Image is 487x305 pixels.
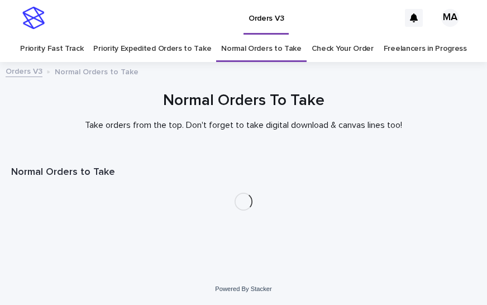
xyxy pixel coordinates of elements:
[312,36,374,62] a: Check Your Order
[20,36,83,62] a: Priority Fast Track
[6,64,42,77] a: Orders V3
[441,9,459,27] div: MA
[55,65,139,77] p: Normal Orders to Take
[215,285,271,292] a: Powered By Stacker
[22,7,45,29] img: stacker-logo-s-only.png
[384,36,467,62] a: Freelancers in Progress
[11,166,476,179] h1: Normal Orders to Take
[221,36,302,62] a: Normal Orders to Take
[93,36,211,62] a: Priority Expedited Orders to Take
[20,120,467,131] p: Take orders from the top. Don't forget to take digital download & canvas lines too!
[11,90,476,111] h1: Normal Orders To Take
